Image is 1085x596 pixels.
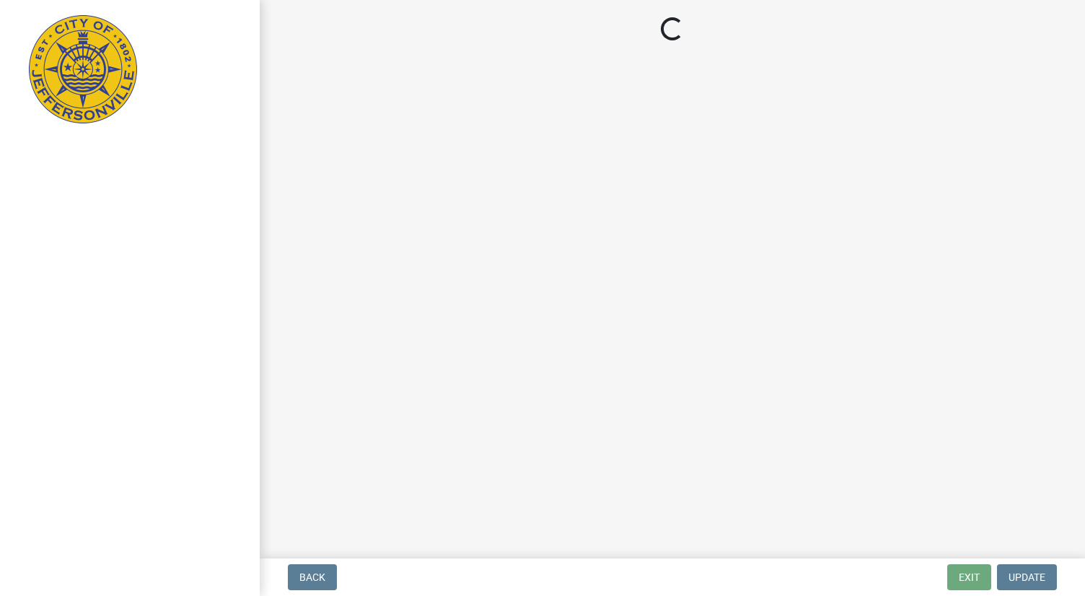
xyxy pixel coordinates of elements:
button: Back [288,564,337,590]
button: Exit [947,564,991,590]
span: Update [1009,571,1045,583]
img: City of Jeffersonville, Indiana [29,15,137,123]
span: Back [299,571,325,583]
button: Update [997,564,1057,590]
